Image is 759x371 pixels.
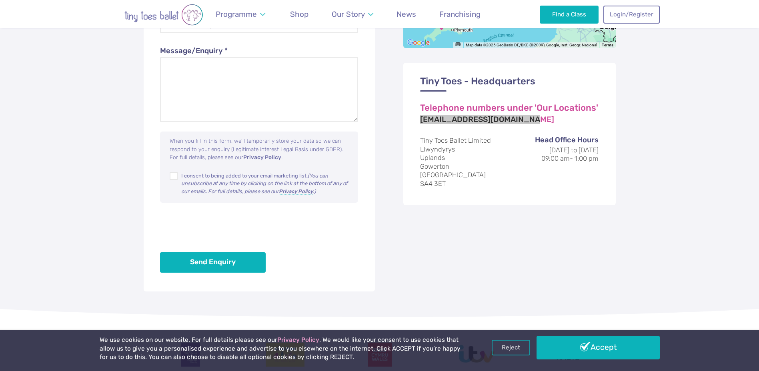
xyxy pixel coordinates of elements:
[279,189,313,195] a: Privacy Policy
[420,136,599,188] address: Tiny Toes Ballet Limited Llwyndyrys Uplands Gowerton [GEOGRAPHIC_DATA] SA4 3ET
[181,172,350,195] p: I consent to being added to your email marketing list.
[537,336,660,359] a: Accept
[397,10,416,19] span: News
[290,10,308,19] span: Shop
[170,137,350,161] p: When you fill in this form, we'll temporarily store your data so we can respond to your enquiry (...
[405,38,432,48] a: Open this area in Google Maps (opens a new window)
[420,76,599,92] h3: Tiny Toes - Headquarters
[492,340,530,355] a: Reject
[277,336,319,343] a: Privacy Policy
[181,173,348,194] em: (You can unsubscribe at any time by clicking on the link at the bottom of any of our emails. For ...
[332,10,365,19] span: Our Story
[602,43,613,48] a: Terms (opens in new tab)
[216,10,257,19] span: Programme
[100,336,464,362] p: We use cookies on our website. For full details please see our . We would like your consent to us...
[100,4,228,26] img: tiny toes ballet
[420,104,598,113] a: Telephone numbers under 'Our Locations'
[436,5,485,24] a: Franchising
[405,38,432,48] img: Google
[540,6,599,23] a: Find a Class
[439,10,481,19] span: Franchising
[603,6,659,23] a: Login/Register
[243,155,281,161] a: Privacy Policy
[286,5,312,24] a: Shop
[393,5,420,24] a: News
[160,212,282,243] iframe: reCAPTCHA
[466,43,597,47] span: Map data ©2025 GeoBasis-DE/BKG (©2009), Google, Inst. Geogr. Nacional
[212,5,269,24] a: Programme
[455,42,461,51] button: Keyboard shortcuts
[160,46,358,57] label: Message/Enquiry *
[518,135,599,146] dt: Head Office Hours
[518,146,599,163] dd: [DATE] to [DATE] 09:00 am- 1:00 pm
[328,5,377,24] a: Our Story
[420,116,554,124] a: [EMAIL_ADDRESS][DOMAIN_NAME]
[160,252,266,273] button: Send Enquiry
